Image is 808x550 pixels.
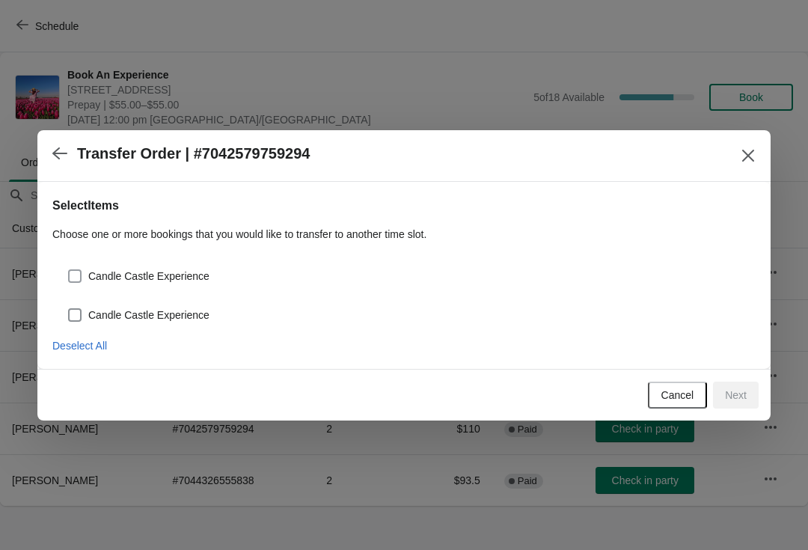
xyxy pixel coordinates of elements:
p: Choose one or more bookings that you would like to transfer to another time slot. [52,227,756,242]
button: Deselect All [46,332,113,359]
h2: Transfer Order | #7042579759294 [77,145,310,162]
button: Cancel [648,382,708,409]
span: Deselect All [52,340,107,352]
span: Candle Castle Experience [88,308,209,323]
button: Close [735,142,762,169]
span: Candle Castle Experience [88,269,209,284]
span: Cancel [661,389,694,401]
h2: Select Items [52,197,756,215]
